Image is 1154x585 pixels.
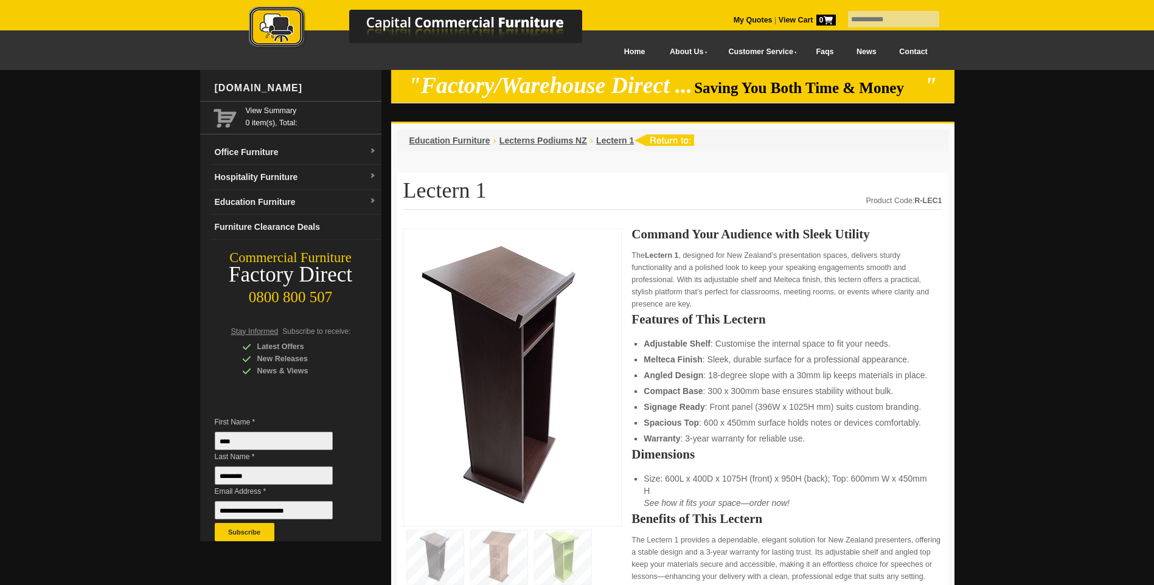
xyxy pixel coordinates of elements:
[631,448,942,460] h2: Dimensions
[694,80,922,96] span: Saving You Both Time & Money
[816,15,836,26] span: 0
[715,38,804,66] a: Customer Service
[631,313,942,325] h2: Features of This Lectern
[242,365,358,377] div: News & Views
[644,369,930,381] li: : 18-degree slope with a 30mm lip keeps materials in place.
[499,136,587,145] a: Lecterns Podiums NZ
[369,173,377,180] img: dropdown
[644,432,930,445] li: : 3-year warranty for reliable use.
[369,148,377,155] img: dropdown
[644,472,930,509] li: Size: 600L x 400D x 1075H (front) x 950H (back); Top: 600mm W x 450mm H
[200,266,381,283] div: Factory Direct
[403,179,942,210] h1: Lectern 1
[644,355,702,364] strong: Melteca Finish
[631,249,942,310] p: The , designed for New Zealand’s presentation spaces, delivers sturdy functionality and a polishe...
[246,105,377,117] a: View Summary
[210,140,381,165] a: Office Furnituredropdown
[634,134,694,146] img: return to
[210,70,381,106] div: [DOMAIN_NAME]
[924,73,937,98] em: "
[409,136,490,145] a: Education Furniture
[734,16,773,24] a: My Quotes
[656,38,715,66] a: About Us
[644,417,930,429] li: : 600 x 450mm surface holds notes or devices comfortably.
[631,534,942,583] p: The Lectern 1 provides a dependable, elegant solution for New Zealand presenters, offering a stab...
[644,401,930,413] li: : Front panel (396W x 1025H mm) suits custom branding.
[242,353,358,365] div: New Releases
[210,165,381,190] a: Hospitality Furnituredropdown
[644,386,703,396] strong: Compact Base
[215,485,351,497] span: Email Address *
[282,327,350,336] span: Subscribe to receive:
[215,501,333,519] input: Email Address *
[644,385,930,397] li: : 300 x 300mm base ensures stability without bulk.
[644,337,930,350] li: : Customise the internal space to fit your needs.
[215,432,333,450] input: First Name *
[590,134,593,147] li: ›
[410,235,593,516] img: Lectern 1
[596,136,634,145] a: Lectern 1
[914,196,942,205] strong: R-LEC1
[644,418,699,427] strong: Spacious Top
[246,105,377,127] span: 0 item(s), Total:
[200,283,381,306] div: 0800 800 507
[888,38,939,66] a: Contact
[215,6,641,50] img: Capital Commercial Furniture Logo
[215,6,641,54] a: Capital Commercial Furniture Logo
[866,195,942,207] div: Product Code:
[408,73,692,98] em: "Factory/Warehouse Direct ...
[644,353,930,365] li: : Sleek, durable surface for a professional appearance.
[210,190,381,215] a: Education Furnituredropdown
[215,451,351,463] span: Last Name *
[231,327,279,336] span: Stay Informed
[631,513,942,525] h2: Benefits of This Lectern
[644,339,711,348] strong: Adjustable Shelf
[200,249,381,266] div: Commercial Furniture
[242,341,358,353] div: Latest Offers
[644,498,790,508] em: See how it fits your space—order now!
[493,134,496,147] li: ›
[644,370,703,380] strong: Angled Design
[215,416,351,428] span: First Name *
[631,228,942,240] h2: Command Your Audience with Sleek Utility
[644,402,704,412] strong: Signage Ready
[776,16,835,24] a: View Cart0
[805,38,846,66] a: Faqs
[369,198,377,205] img: dropdown
[845,38,888,66] a: News
[215,523,274,541] button: Subscribe
[215,466,333,485] input: Last Name *
[210,215,381,240] a: Furniture Clearance Deals
[644,434,680,443] strong: Warranty
[779,16,836,24] strong: View Cart
[645,251,679,260] strong: Lectern 1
